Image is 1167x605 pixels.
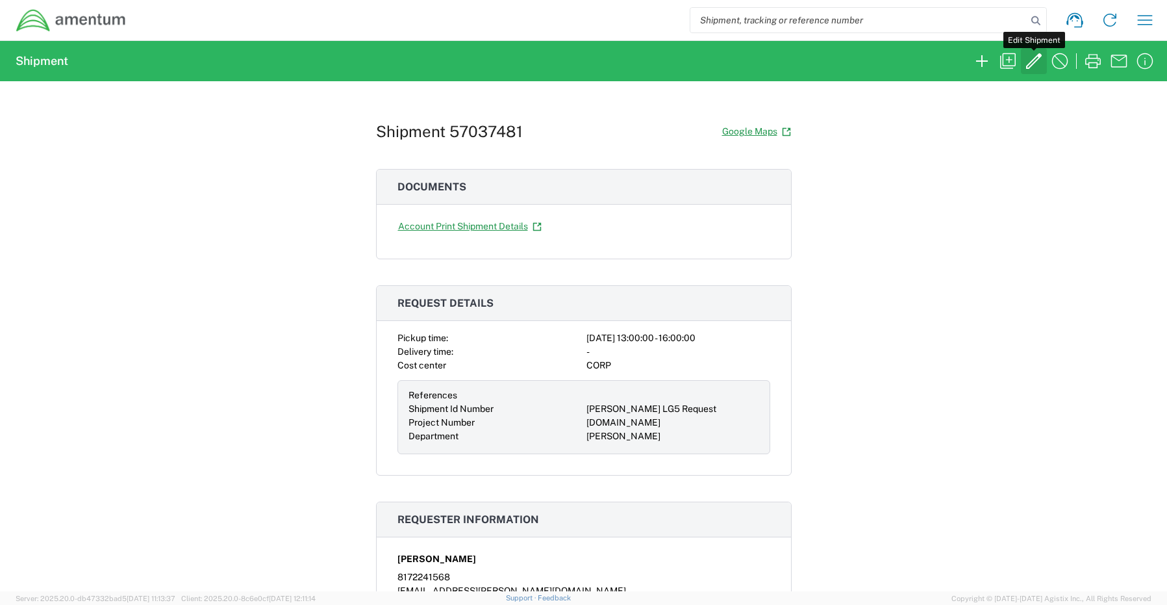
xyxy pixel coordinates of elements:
[397,513,539,526] span: Requester information
[376,122,523,141] h1: Shipment 57037481
[397,346,453,357] span: Delivery time:
[397,360,446,370] span: Cost center
[397,552,476,566] span: [PERSON_NAME]
[538,594,571,602] a: Feedback
[586,331,770,345] div: [DATE] 13:00:00 - 16:00:00
[397,333,448,343] span: Pickup time:
[408,402,581,416] div: Shipment Id Number
[16,53,68,69] h2: Shipment
[722,120,792,143] a: Google Maps
[586,345,770,359] div: -
[586,359,770,372] div: CORP
[951,593,1151,604] span: Copyright © [DATE]-[DATE] Agistix Inc., All Rights Reserved
[506,594,538,602] a: Support
[586,430,759,443] div: [PERSON_NAME]
[408,390,457,400] span: References
[397,297,494,309] span: Request details
[181,595,316,602] span: Client: 2025.20.0-8c6e0cf
[408,416,581,430] div: Project Number
[408,430,581,443] div: Department
[269,595,316,602] span: [DATE] 12:11:14
[397,181,466,193] span: Documents
[397,584,770,598] div: [EMAIL_ADDRESS][PERSON_NAME][DOMAIN_NAME]
[586,402,759,416] div: [PERSON_NAME] LG5 Request
[16,8,127,32] img: dyncorp
[16,595,175,602] span: Server: 2025.20.0-db47332bad5
[397,571,770,584] div: 8172241568
[397,215,542,238] a: Account Print Shipment Details
[586,416,759,430] div: [DOMAIN_NAME]
[690,8,1027,32] input: Shipment, tracking or reference number
[127,595,175,602] span: [DATE] 11:13:37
